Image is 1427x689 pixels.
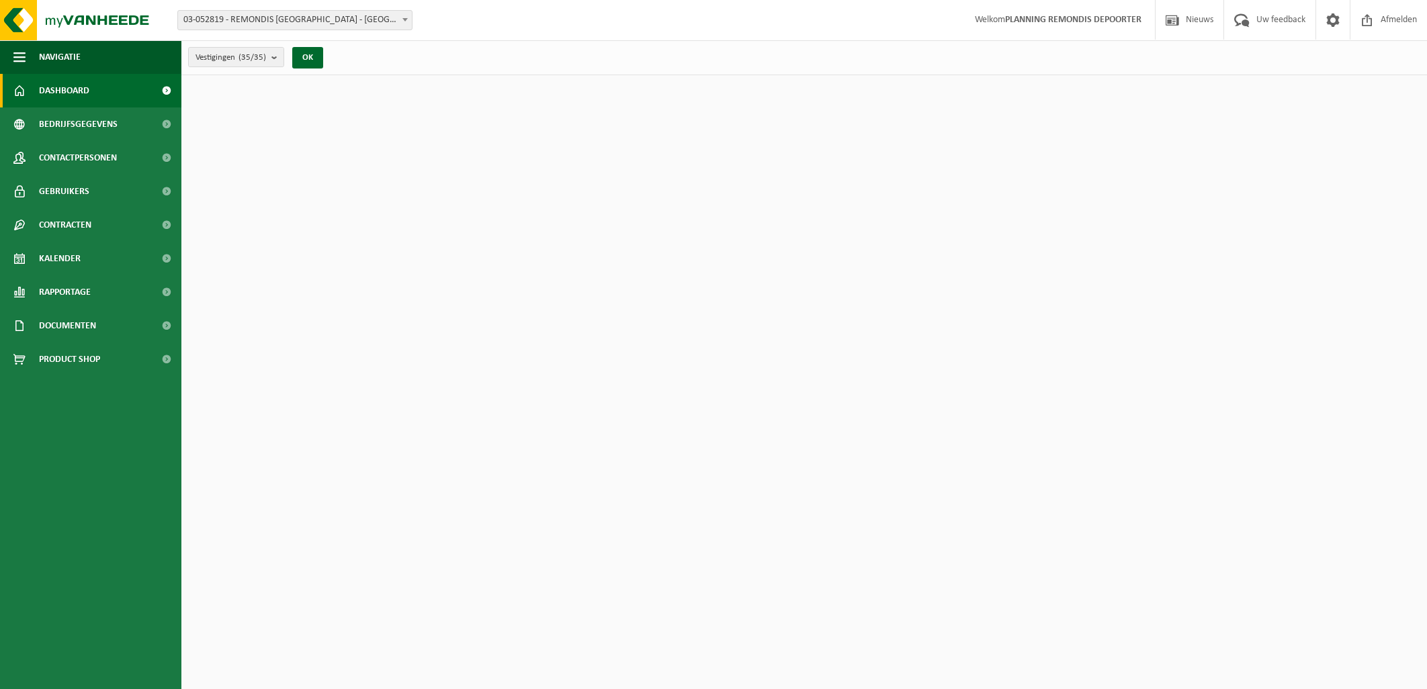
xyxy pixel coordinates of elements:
[39,175,89,208] span: Gebruikers
[188,47,284,67] button: Vestigingen(35/35)
[292,47,323,68] button: OK
[177,10,413,30] span: 03-052819 - REMONDIS WEST-VLAANDEREN - OOSTENDE
[39,275,91,309] span: Rapportage
[239,53,266,62] count: (35/35)
[39,309,96,342] span: Documenten
[39,40,81,74] span: Navigatie
[39,342,100,376] span: Product Shop
[39,242,81,275] span: Kalender
[196,48,266,68] span: Vestigingen
[39,107,118,141] span: Bedrijfsgegevens
[178,11,412,30] span: 03-052819 - REMONDIS WEST-VLAANDEREN - OOSTENDE
[39,141,117,175] span: Contactpersonen
[1005,15,1141,25] strong: PLANNING REMONDIS DEPOORTER
[39,74,89,107] span: Dashboard
[39,208,91,242] span: Contracten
